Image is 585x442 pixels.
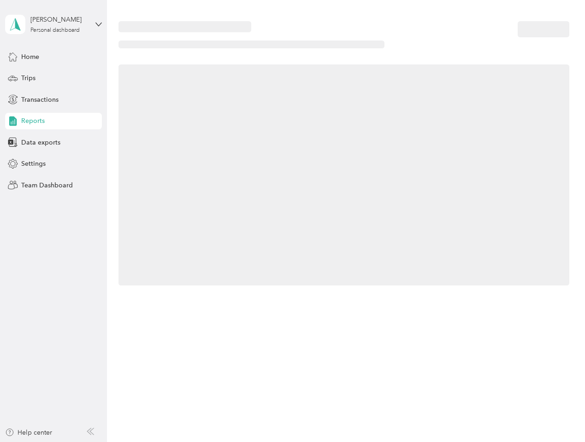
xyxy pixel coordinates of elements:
[21,138,60,147] span: Data exports
[21,52,39,62] span: Home
[21,180,73,190] span: Team Dashboard
[30,15,88,24] div: [PERSON_NAME]
[21,73,35,83] span: Trips
[30,28,80,33] div: Personal dashboard
[21,159,46,169] span: Settings
[533,390,585,442] iframe: Everlance-gr Chat Button Frame
[5,428,52,437] button: Help center
[21,95,59,105] span: Transactions
[21,116,45,126] span: Reports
